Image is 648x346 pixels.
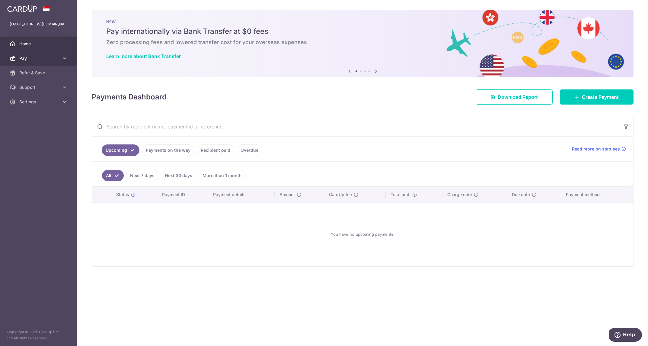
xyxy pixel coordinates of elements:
[116,192,129,198] span: Status
[391,192,410,198] span: Total amt.
[10,21,68,27] p: [EMAIL_ADDRESS][DOMAIN_NAME]
[560,89,634,105] a: Create Payment
[512,192,530,198] span: Due date
[208,187,275,202] th: Payment details
[126,170,158,181] a: Next 7 days
[572,146,620,152] span: Read more on statuses
[92,10,634,77] img: Bank transfer banner
[106,19,619,24] p: NEW
[92,92,167,102] h4: Payments Dashboard
[19,70,59,76] span: Refer & Save
[19,84,59,90] span: Support
[102,170,124,181] a: All
[609,328,642,343] iframe: Opens a widget where you can find more information
[237,144,262,156] a: Overdue
[498,93,538,101] span: Download Report
[19,55,59,61] span: Pay
[92,117,619,136] input: Search by recipient name, payment id or reference
[102,144,139,156] a: Upcoming
[561,187,633,202] th: Payment method
[161,170,196,181] a: Next 30 days
[106,39,619,46] h6: Zero processing fees and lowered transfer cost for your overseas expenses
[157,187,208,202] th: Payment ID
[7,5,37,12] img: CardUp
[582,93,619,101] span: Create Payment
[329,192,352,198] span: CardUp fee
[19,99,59,105] span: Settings
[106,53,181,59] a: Learn more about Bank Transfer
[476,89,553,105] a: Download Report
[279,192,295,198] span: Amount
[100,208,626,261] div: You have no upcoming payments.
[447,192,472,198] span: Charge date
[197,144,234,156] a: Recipient paid
[106,27,619,36] h5: Pay internationally via Bank Transfer at $0 fees
[19,41,59,47] span: Home
[572,146,626,152] a: Read more on statuses
[142,144,194,156] a: Payments on the way
[199,170,246,181] a: More than 1 month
